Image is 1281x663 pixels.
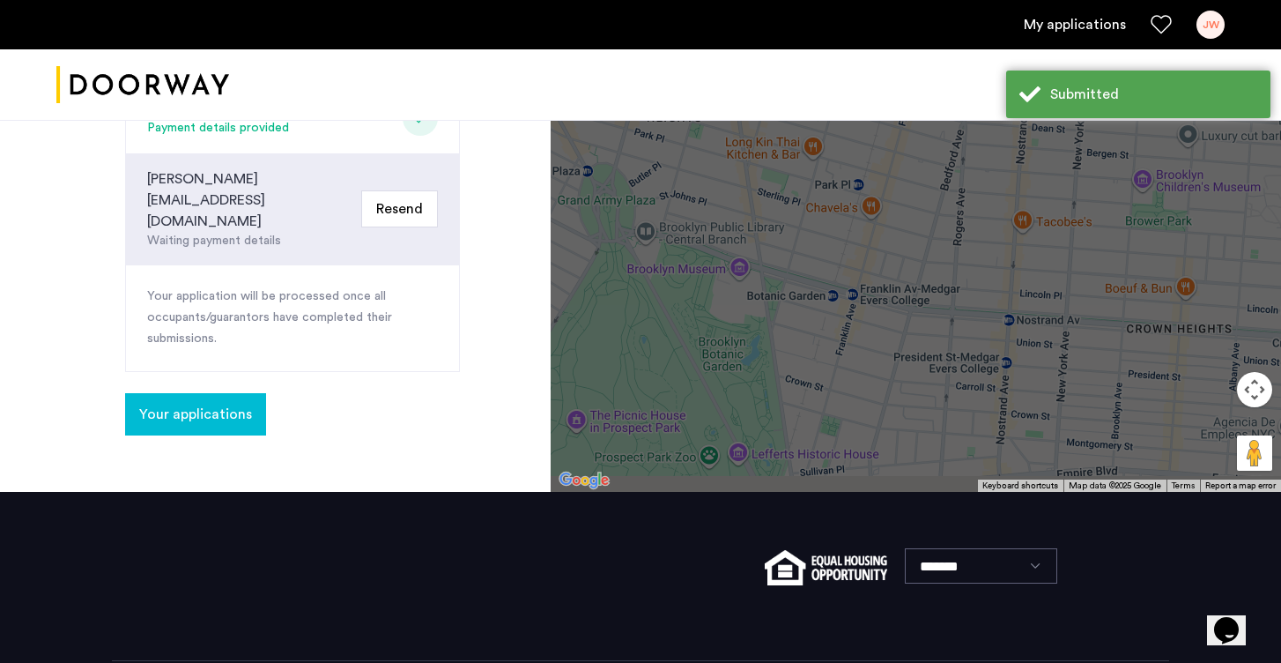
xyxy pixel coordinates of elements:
[555,469,613,492] a: Open this area in Google Maps (opens a new window)
[1205,480,1276,492] a: Report a map error
[147,168,354,232] div: [PERSON_NAME][EMAIL_ADDRESS][DOMAIN_NAME]
[125,393,266,436] button: button
[361,190,438,227] button: Resend Email
[1050,84,1257,105] div: Submitted
[1069,481,1161,490] span: Map data ©2025 Google
[555,469,613,492] img: Google
[147,118,380,139] div: Payment details provided
[1024,14,1126,35] a: My application
[125,407,266,421] cazamio-button: Go to application
[147,287,438,350] p: Your application will be processed once all occupants/guarantors have completed their submissions.
[1207,592,1263,645] iframe: chat widget
[905,548,1057,584] select: Language select
[147,232,354,250] div: Waiting payment details
[1237,372,1272,407] button: Map camera controls
[1172,480,1195,492] a: Terms (opens in new tab)
[1237,436,1272,471] button: Drag Pegman onto the map to open Street View
[1196,11,1225,39] div: JW
[139,404,252,425] span: Your applications
[1151,14,1172,35] a: Favorites
[56,52,229,118] img: logo
[765,550,887,585] img: equal-housing.png
[56,52,229,118] a: Cazamio logo
[982,480,1058,492] button: Keyboard shortcuts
